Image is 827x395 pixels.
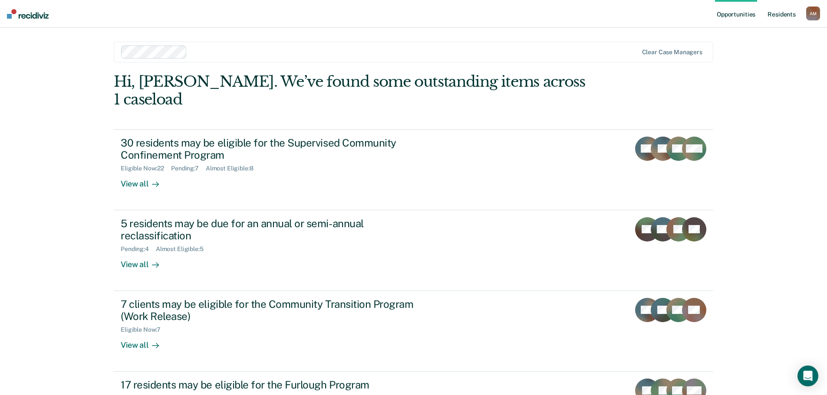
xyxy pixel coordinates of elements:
div: Eligible Now : 7 [121,326,168,333]
div: 17 residents may be eligible for the Furlough Program [121,379,425,391]
div: View all [121,333,169,350]
div: 7 clients may be eligible for the Community Transition Program (Work Release) [121,298,425,323]
div: View all [121,253,169,270]
div: View all [121,172,169,189]
div: Pending : 4 [121,245,156,253]
a: 7 clients may be eligible for the Community Transition Program (Work Release)Eligible Now:7View all [114,291,713,372]
div: 5 residents may be due for an annual or semi-annual reclassification [121,217,425,242]
div: Open Intercom Messenger [797,366,818,386]
img: Recidiviz [7,9,49,19]
a: 5 residents may be due for an annual or semi-annual reclassificationPending:4Almost Eligible:5Vie... [114,210,713,291]
div: Almost Eligible : 5 [156,245,211,253]
div: Clear case managers [642,49,702,56]
div: Hi, [PERSON_NAME]. We’ve found some outstanding items across 1 caseload [114,73,593,108]
div: 30 residents may be eligible for the Supervised Community Confinement Program [121,137,425,162]
a: 30 residents may be eligible for the Supervised Community Confinement ProgramEligible Now:22Pendi... [114,129,713,210]
button: AM [806,7,820,20]
div: A M [806,7,820,20]
div: Almost Eligible : 8 [206,165,260,172]
div: Eligible Now : 22 [121,165,171,172]
div: Pending : 7 [171,165,206,172]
